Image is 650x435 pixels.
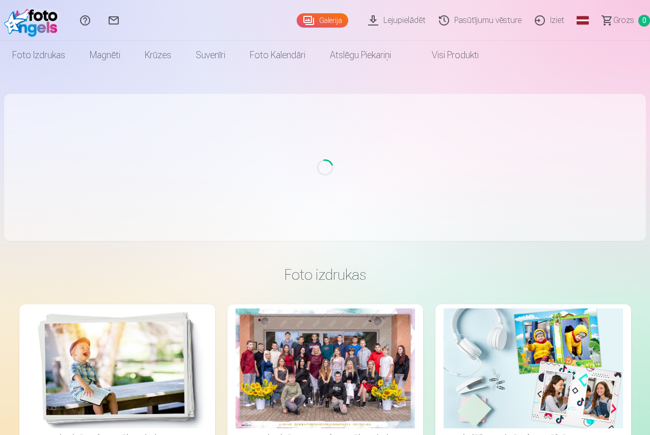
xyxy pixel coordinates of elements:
h3: Foto izdrukas [28,265,623,284]
a: Atslēgu piekariņi [318,41,403,69]
img: /fa1 [4,4,63,37]
img: Foto kolāža no divām fotogrāfijām [444,308,623,428]
a: Visi produkti [403,41,491,69]
a: Suvenīri [184,41,238,69]
span: 0 [638,15,650,27]
img: Augstas kvalitātes fotoattēlu izdrukas [28,308,207,428]
a: Krūzes [133,41,184,69]
a: Galerija [297,13,348,28]
a: Magnēti [77,41,133,69]
span: Grozs [613,14,634,27]
a: Foto kalendāri [238,41,318,69]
